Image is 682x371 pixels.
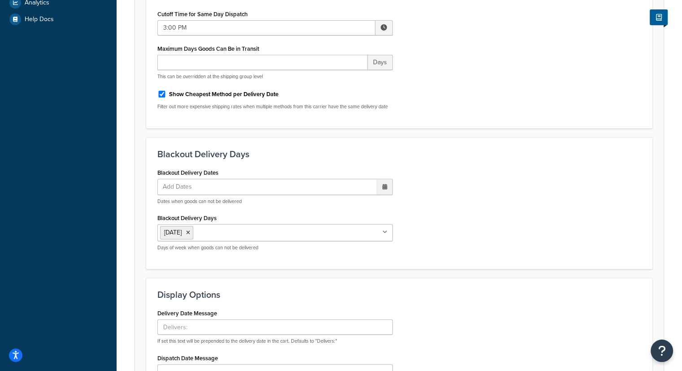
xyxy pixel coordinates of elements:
[157,355,218,362] label: Dispatch Date Message
[157,149,641,159] h3: Blackout Delivery Days
[25,16,54,23] span: Help Docs
[157,319,393,335] input: Delivers:
[157,244,393,251] p: Days of week when goods can not be delivered
[7,11,110,27] a: Help Docs
[651,340,673,362] button: Open Resource Center
[157,169,218,176] label: Blackout Delivery Dates
[157,73,393,80] p: This can be overridden at the shipping group level
[157,310,217,317] label: Delivery Date Message
[164,228,182,237] span: [DATE]
[157,338,393,344] p: If set this text will be prepended to the delivery date in the cart. Defaults to "Delivers:"
[169,90,278,98] label: Show Cheapest Method per Delivery Date
[160,179,203,194] span: Add Dates
[157,103,393,110] p: Filter out more expensive shipping rates when multiple methods from this carrier have the same de...
[157,198,393,205] p: Dates when goods can not be delivered
[157,45,259,52] label: Maximum Days Goods Can Be in Transit
[157,215,217,221] label: Blackout Delivery Days
[157,290,641,300] h3: Display Options
[368,55,393,70] span: Days
[157,11,248,18] label: Cutoff Time for Same Day Dispatch
[650,9,668,25] button: Show Help Docs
